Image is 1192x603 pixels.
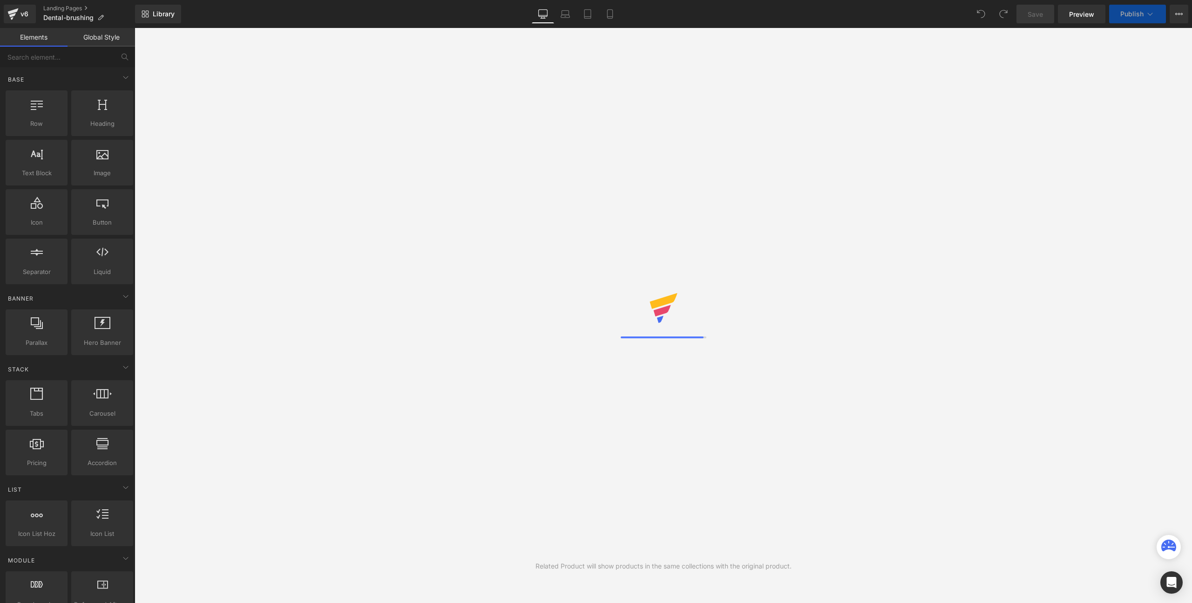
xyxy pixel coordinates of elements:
[68,28,135,47] a: Global Style
[7,485,23,494] span: List
[43,5,135,12] a: Landing Pages
[535,561,792,571] div: Related Product will show products in the same collections with the original product.
[74,267,130,277] span: Liquid
[153,10,175,18] span: Library
[74,168,130,178] span: Image
[8,267,65,277] span: Separator
[576,5,599,23] a: Tablet
[74,338,130,348] span: Hero Banner
[1170,5,1188,23] button: More
[8,338,65,348] span: Parallax
[8,409,65,418] span: Tabs
[74,119,130,129] span: Heading
[74,458,130,468] span: Accordion
[972,5,990,23] button: Undo
[8,458,65,468] span: Pricing
[7,556,36,565] span: Module
[8,119,65,129] span: Row
[994,5,1013,23] button: Redo
[7,75,25,84] span: Base
[43,14,94,21] span: Dental-brushing
[8,168,65,178] span: Text Block
[1109,5,1166,23] button: Publish
[74,529,130,539] span: Icon List
[8,218,65,227] span: Icon
[74,218,130,227] span: Button
[1160,571,1183,594] div: Open Intercom Messenger
[599,5,621,23] a: Mobile
[4,5,36,23] a: v6
[19,8,30,20] div: v6
[8,529,65,539] span: Icon List Hoz
[1120,10,1144,18] span: Publish
[554,5,576,23] a: Laptop
[1058,5,1105,23] a: Preview
[7,294,34,303] span: Banner
[1069,9,1094,19] span: Preview
[1028,9,1043,19] span: Save
[7,365,30,374] span: Stack
[74,409,130,418] span: Carousel
[532,5,554,23] a: Desktop
[135,5,181,23] a: New Library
